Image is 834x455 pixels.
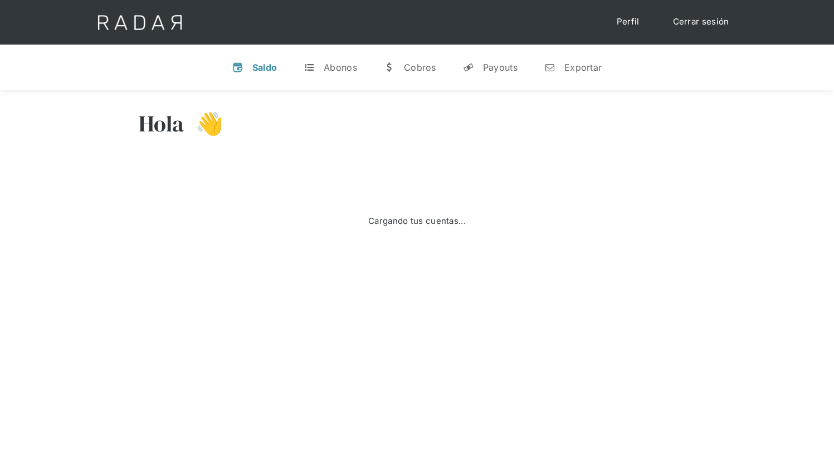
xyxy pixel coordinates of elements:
[139,110,184,138] h3: Hola
[232,62,243,73] div: v
[324,62,357,73] div: Abonos
[252,62,277,73] div: Saldo
[404,62,436,73] div: Cobros
[662,11,740,33] a: Cerrar sesión
[384,62,395,73] div: w
[544,62,555,73] div: n
[606,11,651,33] a: Perfil
[184,110,223,138] h3: 👋
[368,215,466,228] div: Cargando tus cuentas...
[304,62,315,73] div: t
[564,62,602,73] div: Exportar
[483,62,518,73] div: Payouts
[463,62,474,73] div: y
